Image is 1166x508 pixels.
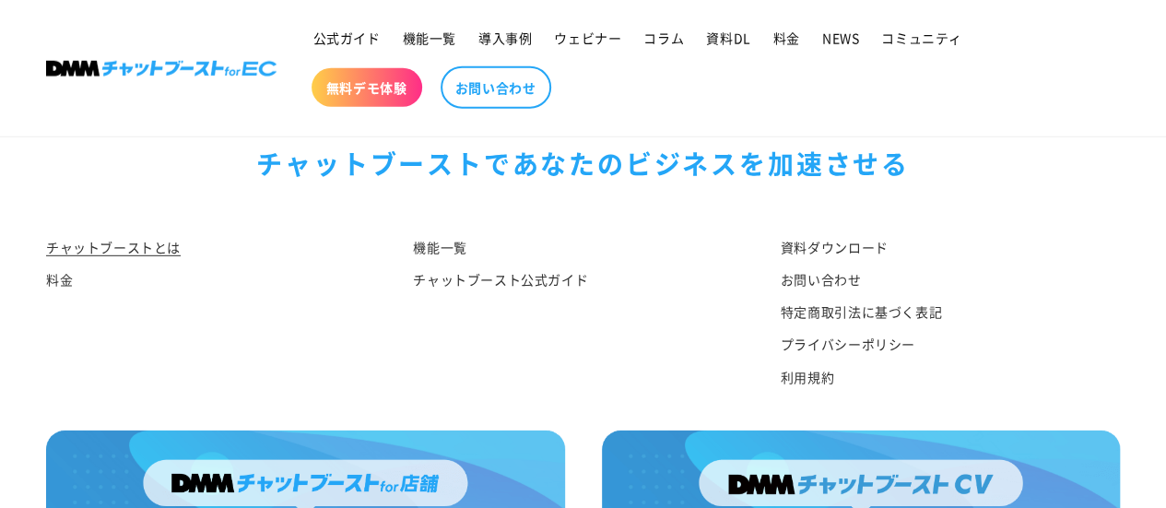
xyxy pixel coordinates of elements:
[478,30,532,46] span: 導入事例
[46,236,181,264] a: チャットブーストとは
[781,296,942,328] a: 特定商取引法に基づく表記
[870,18,973,57] a: コミュニティ
[643,30,684,46] span: コラム
[632,18,695,57] a: コラム
[781,328,915,360] a: プライバシーポリシー
[781,264,862,296] a: お問い合わせ
[554,30,621,46] span: ウェビナー
[467,18,543,57] a: 導入事例
[441,66,551,109] a: お問い合わせ
[403,30,456,46] span: 機能一覧
[781,236,889,264] a: 資料ダウンロード
[413,236,466,264] a: 機能一覧
[392,18,467,57] a: 機能一覧
[413,264,588,296] a: チャットブースト公式ガイド
[46,61,277,77] img: 株式会社DMM Boost
[455,79,536,96] span: お問い合わせ
[302,18,392,57] a: 公式ガイド
[543,18,632,57] a: ウェビナー
[706,30,750,46] span: 資料DL
[811,18,870,57] a: NEWS
[312,68,422,107] a: 無料デモ体験
[46,264,73,296] a: 料金
[773,30,800,46] span: 料金
[762,18,811,57] a: 料金
[46,140,1120,186] div: チャットブーストで あなたのビジネスを加速させる
[781,361,834,394] a: 利用規約
[695,18,761,57] a: 資料DL
[313,30,381,46] span: 公式ガイド
[881,30,962,46] span: コミュニティ
[822,30,859,46] span: NEWS
[326,79,407,96] span: 無料デモ体験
